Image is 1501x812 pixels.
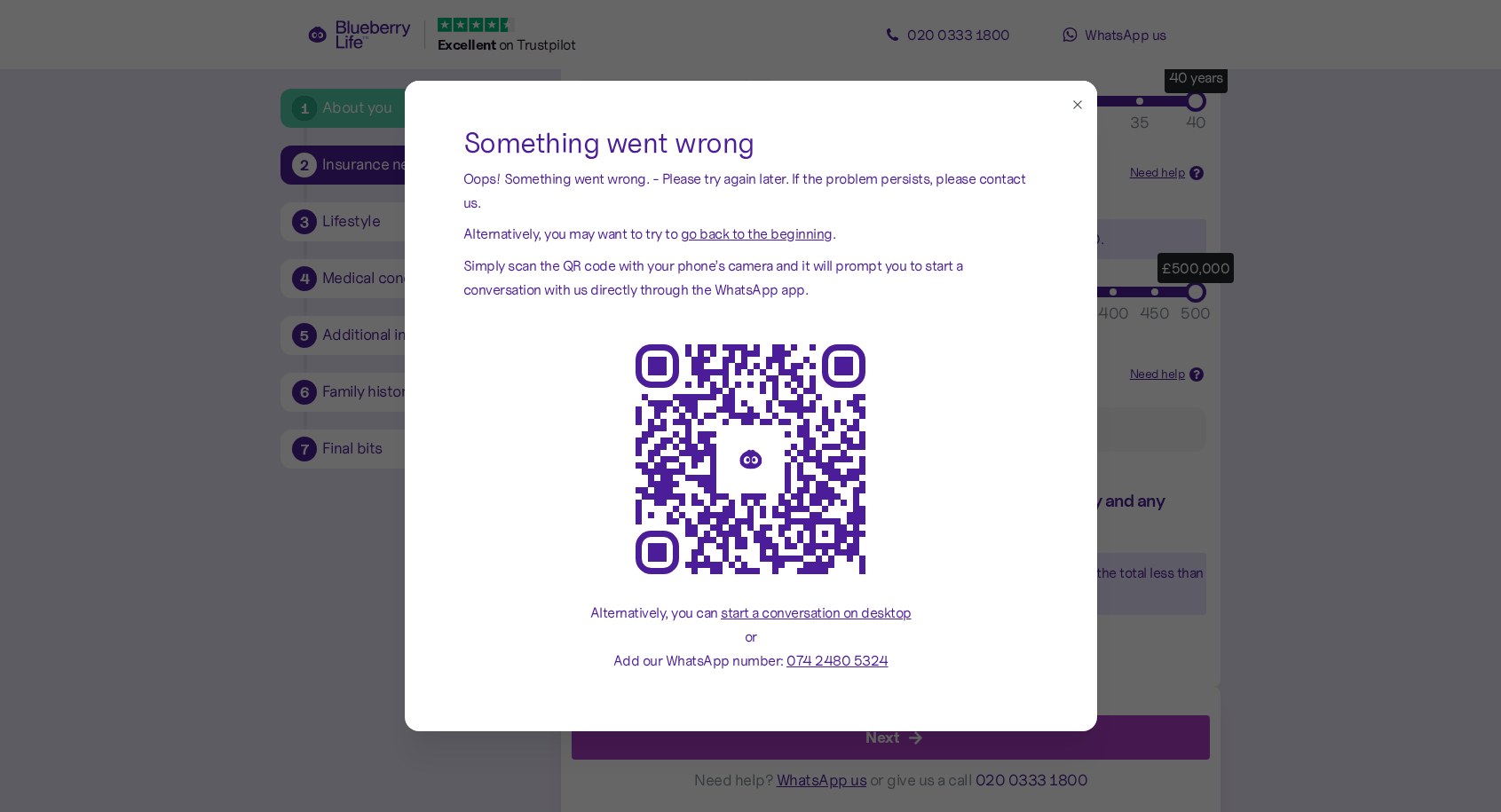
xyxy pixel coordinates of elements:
[681,224,833,243] a: go back to the beginning
[463,169,1026,211] span: Oops! Something went wrong. - Please try again later. If the problem persists, please contact us.
[833,225,836,242] span: .
[463,125,754,161] span: Something went wrong
[613,651,787,669] span: Add our WhatsApp number:
[463,256,963,298] span: Simply scan the QR code with your phone’s camera and it will prompt you to start a conversation w...
[590,603,722,621] span: Alternatively, you can
[745,627,757,645] span: or
[681,225,833,242] span: go back to the beginning
[786,651,889,669] span: 074 2480 5324
[786,650,889,670] a: 074 2480 5324
[463,225,678,242] span: Alternatively, you may want to try to
[721,603,912,622] a: start a conversation on desktop
[721,603,912,621] span: start a conversation on desktop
